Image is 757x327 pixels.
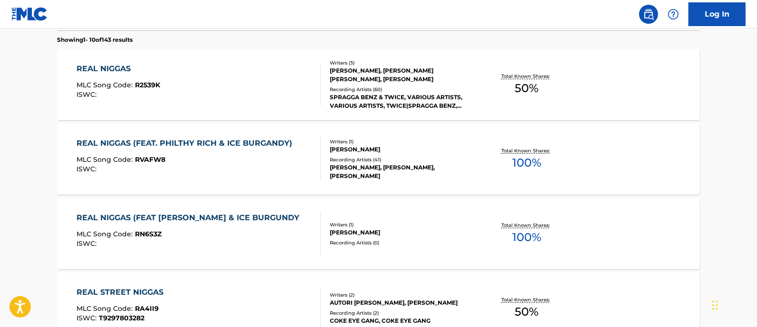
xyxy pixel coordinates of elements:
span: MLC Song Code : [77,230,135,238]
div: Recording Artists ( 0 ) [330,239,473,246]
div: SPRAGGA BENZ & TWICE, VARIOUS ARTISTS, VARIOUS ARTISTS, TWICE|SPRAGGA BENZ, SPRAGGA BENZ & TWICE [330,93,473,110]
div: Recording Artists ( 2 ) [330,309,473,317]
a: REAL NIGGASMLC Song Code:R2539KISWC:Writers (3)[PERSON_NAME], [PERSON_NAME] [PERSON_NAME], [PERSO... [57,49,700,120]
a: Log In [689,2,746,26]
div: Help [664,5,683,24]
div: [PERSON_NAME], [PERSON_NAME] [PERSON_NAME], [PERSON_NAME] [330,66,473,84]
p: Showing 1 - 10 of 143 results [57,36,133,44]
span: 50 % [515,80,538,97]
span: 100 % [512,154,541,171]
a: REAL NIGGAS (FEAT [PERSON_NAME] & ICE BURGUNDYMLC Song Code:RN6S3ZISWC:Writers (1)[PERSON_NAME]Re... [57,198,700,269]
span: MLC Song Code : [77,155,135,164]
div: Recording Artists ( 60 ) [330,86,473,93]
span: T9297803282 [99,314,144,322]
p: Total Known Shares: [501,147,552,154]
a: REAL NIGGAS (FEAT. PHILTHY RICH & ICE BURGANDY)MLC Song Code:RVAFW8ISWC:Writers (1)[PERSON_NAME]R... [57,123,700,195]
div: REAL NIGGAS (FEAT [PERSON_NAME] & ICE BURGUNDY [77,212,304,224]
span: MLC Song Code : [77,304,135,313]
div: Recording Artists ( 41 ) [330,156,473,163]
div: REAL NIGGAS (FEAT. PHILTHY RICH & ICE BURGANDY) [77,138,297,149]
span: MLC Song Code : [77,81,135,89]
img: MLC Logo [11,7,48,21]
span: ISWC : [77,90,99,99]
div: [PERSON_NAME] [330,145,473,154]
div: Writers ( 1 ) [330,138,473,145]
span: ISWC : [77,314,99,322]
div: Writers ( 1 ) [330,221,473,228]
p: Total Known Shares: [501,222,552,229]
div: AUTORI [PERSON_NAME], [PERSON_NAME] [330,299,473,307]
span: RN6S3Z [135,230,162,238]
span: ISWC : [77,239,99,248]
span: 50 % [515,303,538,320]
div: Writers ( 3 ) [330,59,473,66]
img: search [643,9,654,20]
div: [PERSON_NAME] [330,228,473,237]
a: Public Search [639,5,658,24]
p: Total Known Shares: [501,296,552,303]
div: [PERSON_NAME], [PERSON_NAME], [PERSON_NAME] [330,163,473,180]
span: RA4II9 [135,304,159,313]
span: RVAFW8 [135,155,165,164]
div: REAL NIGGAS [77,63,160,75]
div: REAL STREET NIGGAS [77,287,168,298]
span: 100 % [512,229,541,246]
div: Drag [712,291,718,319]
span: ISWC : [77,165,99,173]
iframe: Chat Widget [709,281,757,327]
p: Total Known Shares: [501,73,552,80]
img: help [668,9,679,20]
div: COKE EYE GANG, COKE EYE GANG [330,317,473,325]
span: R2539K [135,81,160,89]
div: Writers ( 2 ) [330,291,473,299]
